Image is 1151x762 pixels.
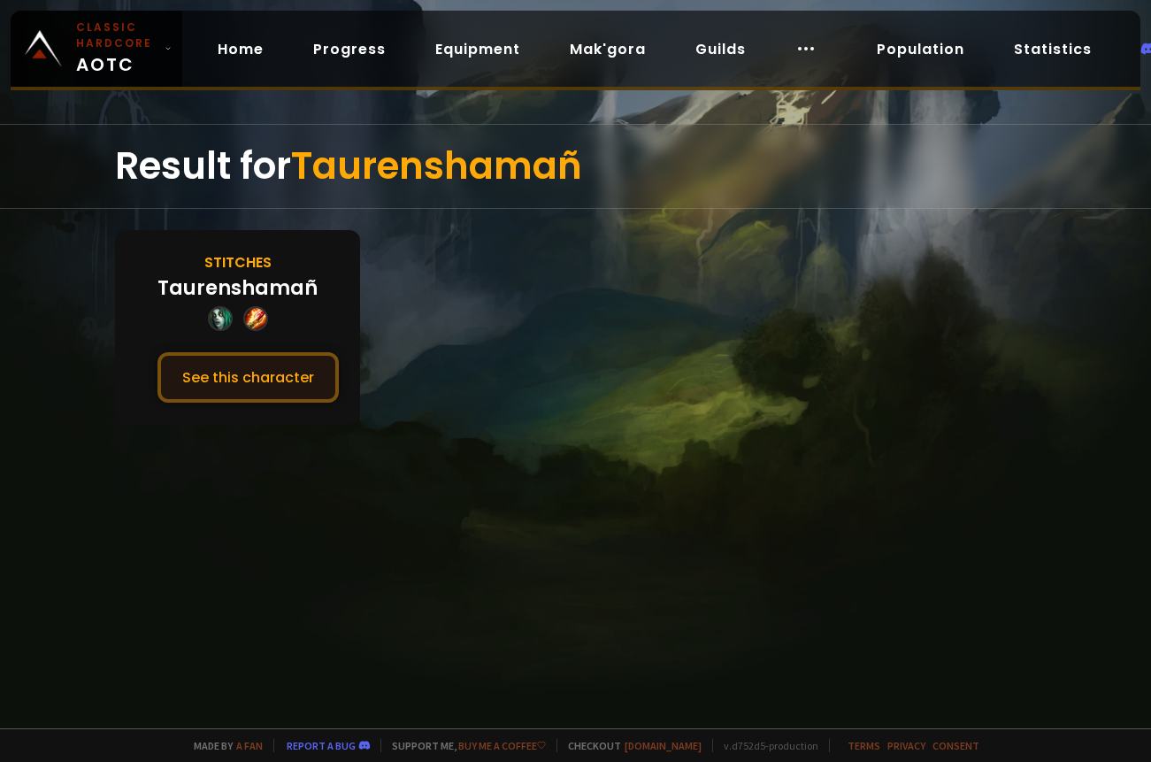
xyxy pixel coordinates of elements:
[236,739,263,752] a: a fan
[887,739,925,752] a: Privacy
[291,140,582,192] span: Taurenshamañ
[287,739,356,752] a: Report a bug
[299,31,400,67] a: Progress
[157,273,318,303] div: Taurenshamañ
[183,739,263,752] span: Made by
[556,31,660,67] a: Mak'gora
[421,31,534,67] a: Equipment
[11,11,182,87] a: Classic HardcoreAOTC
[203,31,278,67] a: Home
[625,739,702,752] a: [DOMAIN_NAME]
[458,739,546,752] a: Buy me a coffee
[848,739,880,752] a: Terms
[556,739,702,752] span: Checkout
[1000,31,1106,67] a: Statistics
[863,31,978,67] a: Population
[932,739,979,752] a: Consent
[712,739,818,752] span: v. d752d5 - production
[204,251,272,273] div: Stitches
[380,739,546,752] span: Support me,
[76,19,157,78] span: AOTC
[115,125,1036,208] div: Result for
[76,19,157,51] small: Classic Hardcore
[681,31,760,67] a: Guilds
[157,352,339,403] button: See this character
